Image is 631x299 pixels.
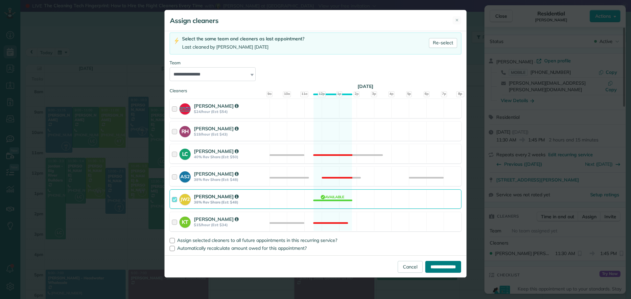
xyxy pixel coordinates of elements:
[174,37,179,44] img: lightning-bolt-icon-94e5364df696ac2de96d3a42b8a9ff6ba979493684c50e6bbbcda72601fa0d29.png
[170,88,461,90] div: Cleaners
[179,194,191,203] strong: JW2
[194,125,239,132] strong: [PERSON_NAME]
[194,132,268,137] strong: $19/hour (Est: $43)
[194,109,268,114] strong: $24/hour (Est: $54)
[398,261,423,273] a: Cancel
[194,148,239,154] strong: [PERSON_NAME]
[170,16,219,25] h5: Assign cleaners
[194,200,268,204] strong: 38% Rev Share (Est: $48)
[177,245,307,251] span: Automatically recalculate amount owed for this appointment?
[177,237,337,243] span: Assign selected cleaners to all future appointments in this recurring service?
[170,60,461,66] div: Team
[194,223,268,227] strong: $15/hour (Est: $34)
[455,17,459,23] span: ✕
[194,103,239,109] strong: [PERSON_NAME]
[182,35,304,42] div: Select the same team and cleaners as last appointment?
[429,38,457,48] a: Re-select
[194,155,268,159] strong: 40% Rev Share (Est: $50)
[179,217,191,226] strong: KT
[194,193,239,200] strong: [PERSON_NAME]
[182,44,304,51] div: Last cleaned by [PERSON_NAME] [DATE]
[194,171,239,177] strong: [PERSON_NAME]
[179,149,191,158] strong: LC
[194,216,239,222] strong: [PERSON_NAME]
[179,126,191,135] strong: RH
[194,177,268,182] strong: 38% Rev Share (Est: $48)
[179,171,191,180] strong: AS2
